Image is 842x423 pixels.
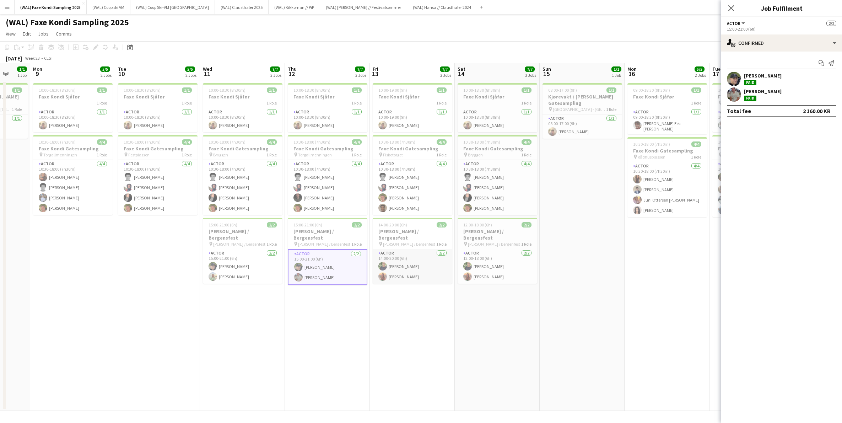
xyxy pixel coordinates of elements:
span: 10:00-18:30 (8h30m) [124,87,161,93]
span: 10:30-18:00 (7h30m) [633,141,670,147]
app-card-role: Actor2/215:00-21:00 (6h)[PERSON_NAME][PERSON_NAME] [288,249,367,285]
app-card-role: Actor1/110:00-18:30 (8h30m)[PERSON_NAME] [458,108,537,132]
span: Festplassen [128,152,150,157]
div: 2 Jobs [695,73,706,78]
span: 1/1 [12,87,22,93]
span: 17 [711,70,720,78]
app-card-role: Actor1/110:00-18:30 (8h30m)[PERSON_NAME] [203,108,282,132]
span: 4/4 [352,139,362,145]
span: Rådhusplassen [638,154,665,160]
app-job-card: 15:00-21:00 (6h)2/2[PERSON_NAME] / Bergensfest [PERSON_NAME] / Bergenfest1 RoleActor2/215:00-21:0... [203,218,282,284]
div: [PERSON_NAME] [744,73,782,79]
span: 1 Role [691,154,701,160]
span: 1 Role [436,152,447,157]
span: 1/1 [97,87,107,93]
div: 2 160.00 KR [803,107,831,114]
span: 1 Role [436,241,447,247]
div: CEST [44,55,53,61]
h3: Faxe Kondi Sjåfør [288,93,367,100]
app-job-card: 10:00-18:30 (8h30m)1/1Faxe Kondi Sjåfør1 RoleActor1/110:00-18:30 (8h30m)[PERSON_NAME] [288,83,367,132]
div: 08:00-17:00 (9h)1/1Kjørevakt / [PERSON_NAME] Gatesampling [GEOGRAPHIC_DATA] - [GEOGRAPHIC_DATA]1 ... [543,83,622,139]
app-job-card: 10:00-18:30 (8h30m)1/1Faxe Kondi Sjåfør1 RoleActor1/110:00-18:30 (8h30m)[PERSON_NAME] [33,83,113,132]
span: 7/7 [525,66,535,72]
span: 1 Role [182,152,192,157]
span: Week 23 [23,55,41,61]
div: 3 Jobs [440,73,451,78]
app-card-role: Actor4/410:30-18:00 (7h30m)[PERSON_NAME][PERSON_NAME][PERSON_NAME][PERSON_NAME] [118,160,198,215]
app-job-card: 10:30-18:00 (7h30m)4/4Faxe Kondi Gatesampling Rådhusplassen1 RoleActor4/410:30-18:00 (7h30m)[PERS... [627,137,707,217]
span: 5/5 [100,66,110,72]
app-card-role: Actor4/410:30-18:00 (7h30m)[PERSON_NAME][PERSON_NAME][PERSON_NAME][PERSON_NAME] [373,160,452,215]
span: 5/5 [695,66,705,72]
span: 10 [117,70,126,78]
div: 10:00-18:30 (8h30m)1/1Faxe Kondi Sjåfør1 RoleActor1/110:00-18:30 (8h30m)[PERSON_NAME] [118,83,198,132]
h3: Faxe Kondi Sjåfør [203,93,282,100]
app-card-role: Actor1/110:00-18:30 (8h30m)[PERSON_NAME] [288,108,367,132]
div: 2 Jobs [101,73,112,78]
span: 1 Role [351,100,362,106]
span: 12:00-18:00 (6h) [463,222,492,227]
h3: Faxe Kondi Sjåfør [33,93,113,100]
button: (WAL) Kikkoman // PiP [269,0,320,14]
span: 1 Role [266,152,277,157]
span: Torgallmenningen [43,152,77,157]
span: 13 [372,70,378,78]
app-job-card: 10:00-19:00 (9h)1/1Faxe Kondi Sjåfør1 RoleActor1/110:00-19:00 (9h)[PERSON_NAME] [373,83,452,132]
span: 08:00-17:00 (9h) [548,87,577,93]
span: 1 Role [182,100,192,106]
h3: Faxe Kondi Gatesampling [627,148,707,154]
button: Actor [727,21,746,26]
div: 10:30-18:00 (7h30m)4/4Faxe Kondi Gatesampling Majorstuen1 RoleActor4/410:30-18:00 (7h30m)[PERSON_... [712,135,792,217]
span: 10:00-18:30 (8h30m) [293,87,330,93]
h3: Faxe Kondi Sjåfør [627,93,707,100]
h3: Faxe Kondi Gatesampling [118,145,198,152]
app-job-card: 14:00-20:00 (6h)2/2[PERSON_NAME] / Bergensfest [PERSON_NAME] / Bergenfest1 RoleActor2/214:00-20:0... [373,218,452,284]
div: Total fee [727,107,751,114]
app-job-card: 10:30-18:00 (7h30m)4/4Faxe Kondi Gatesampling Bryggen1 RoleActor4/410:30-18:00 (7h30m)[PERSON_NAM... [203,135,282,215]
span: 9 [32,70,42,78]
span: 7/7 [355,66,365,72]
span: [PERSON_NAME] / Bergenfest [468,241,520,247]
span: 4/4 [691,141,701,147]
app-card-role: Actor2/212:00-18:00 (6h)[PERSON_NAME][PERSON_NAME] [458,249,537,284]
div: Confirmed [721,34,842,52]
span: 1/1 [522,87,531,93]
span: 4/4 [97,139,107,145]
span: 1 Role [266,241,277,247]
button: (WAL) Coop Ski-VM [GEOGRAPHIC_DATA] [130,0,215,14]
span: Thu [288,66,297,72]
h3: [PERSON_NAME] / Bergensfest [458,228,537,241]
div: 10:30-18:00 (7h30m)4/4Faxe Kondi Gatesampling Torgallmenningen1 RoleActor4/410:30-18:00 (7h30m)[P... [33,135,113,215]
span: 14 [457,70,465,78]
span: 10:30-18:00 (7h30m) [293,139,330,145]
span: Actor [727,21,740,26]
span: 2/2 [522,222,531,227]
app-job-card: 10:30-18:00 (7h30m)4/4Faxe Kondi Gatesampling Bryggen1 RoleActor4/410:30-18:00 (7h30m)[PERSON_NAM... [458,135,537,215]
span: 5/5 [185,66,195,72]
div: [PERSON_NAME] [744,88,782,95]
span: 09:00-18:30 (9h30m) [633,87,670,93]
div: [DATE] [6,55,22,62]
app-card-role: Actor4/410:30-18:00 (7h30m)[PERSON_NAME][PERSON_NAME][PERSON_NAME][PERSON_NAME] [458,160,537,215]
div: 10:00-18:30 (8h30m)1/1Faxe Kondi Sjåfør1 RoleActor1/110:00-18:30 (8h30m)[PERSON_NAME] [203,83,282,132]
span: 10:00-19:00 (9h) [378,87,407,93]
span: 1 Role [521,100,531,106]
span: 1/1 [352,87,362,93]
div: 2 Jobs [185,73,196,78]
span: 4/4 [437,139,447,145]
h3: Job Fulfilment [721,4,842,13]
span: 10:00-18:30 (8h30m) [209,87,245,93]
app-card-role: Actor4/410:30-18:00 (7h30m)[PERSON_NAME][PERSON_NAME][PERSON_NAME][PERSON_NAME] [288,160,367,215]
span: 2/2 [267,222,277,227]
span: 1/1 [17,66,27,72]
span: 1 Role [12,107,22,112]
span: 10:30-18:00 (7h30m) [378,139,415,145]
h3: Faxe Kondi Sjåfør [458,93,537,100]
app-card-role: Actor4/410:30-18:00 (7h30m)[PERSON_NAME][PERSON_NAME][PERSON_NAME][PERSON_NAME] [203,160,282,215]
span: 15:00-21:00 (6h) [209,222,237,227]
span: Bryggen [213,152,228,157]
